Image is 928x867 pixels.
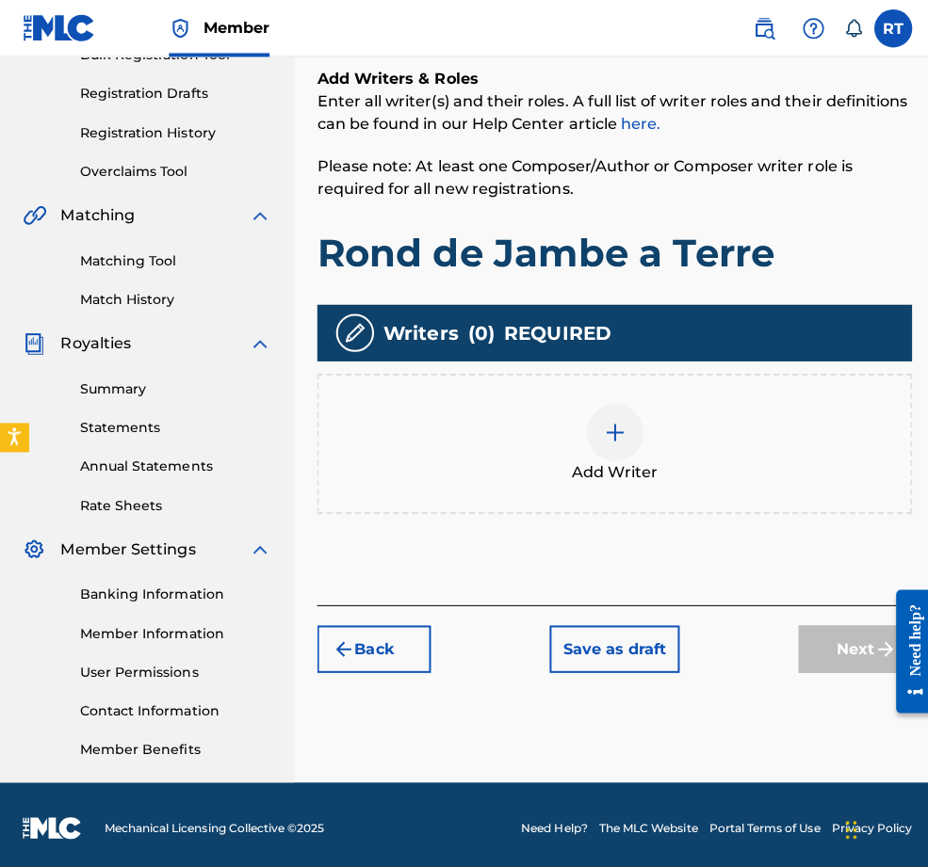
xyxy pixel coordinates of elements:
[104,813,322,830] span: Mechanical Licensing Collective © 2025
[315,67,905,89] h6: Add Writers & Roles
[599,418,622,441] img: add
[464,316,491,345] span: ( 0 )
[838,19,856,38] div: Notifications
[79,414,269,434] a: Statements
[23,811,81,833] img: logo
[79,121,269,141] a: Registration History
[868,9,905,47] div: User Menu
[517,813,583,830] a: Need Help?
[23,329,45,352] img: Royalties
[839,795,851,852] div: ドラッグ
[704,813,814,830] a: Portal Terms of Use
[747,17,770,40] img: search
[315,620,428,667] button: Back
[79,618,269,638] a: Member Information
[60,534,194,556] span: Member Settings
[202,17,268,39] span: Member
[79,453,269,473] a: Annual Statements
[594,813,692,830] a: The MLC Website
[23,14,95,41] img: MLC Logo
[341,319,364,342] img: writers
[789,9,826,47] div: Help
[875,569,928,724] iframe: Resource Center
[381,316,455,345] span: Writers
[247,329,269,352] img: expand
[825,813,905,830] a: Privacy Policy
[545,620,675,667] button: Save as draft
[616,114,656,132] a: here.
[315,155,846,196] span: Please note: At least one Composer/Author or Composer writer role is required for all new registr...
[330,633,352,655] img: 7ee5dd4eb1f8a8e3ef2f.svg
[834,777,928,867] iframe: Chat Widget
[23,534,45,556] img: Member Settings
[834,777,928,867] div: チャットウィジェット
[247,534,269,556] img: expand
[500,316,607,345] span: REQUIRED
[79,376,269,395] a: Summary
[315,91,901,132] span: Enter all writer(s) and their roles. A full list of writer roles and their definitions can be fou...
[315,227,905,274] h1: Rond de Jambe a Terre
[79,696,269,715] a: Contact Information
[60,202,134,225] span: Matching
[79,83,269,103] a: Registration Drafts
[60,329,130,352] span: Royalties
[79,657,269,677] a: User Permissions
[168,17,190,40] img: Top Rightsholder
[79,491,269,511] a: Rate Sheets
[247,202,269,225] img: expand
[796,17,819,40] img: help
[568,458,653,480] span: Add Writer
[79,160,269,180] a: Overclaims Tool
[79,249,269,268] a: Matching Tool
[23,202,46,225] img: Matching
[79,734,269,754] a: Member Benefits
[79,580,269,600] a: Banking Information
[740,9,777,47] a: Public Search
[79,287,269,307] a: Match History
